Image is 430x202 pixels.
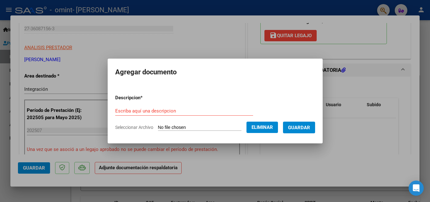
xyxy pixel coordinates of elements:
[283,122,315,133] button: Guardar
[115,66,315,78] h2: Agregar documento
[115,125,153,130] span: Seleccionar Archivo
[115,94,175,101] p: Descripcion
[246,122,278,133] button: Eliminar
[252,124,273,130] span: Eliminar
[288,125,310,130] span: Guardar
[409,181,424,196] div: Open Intercom Messenger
